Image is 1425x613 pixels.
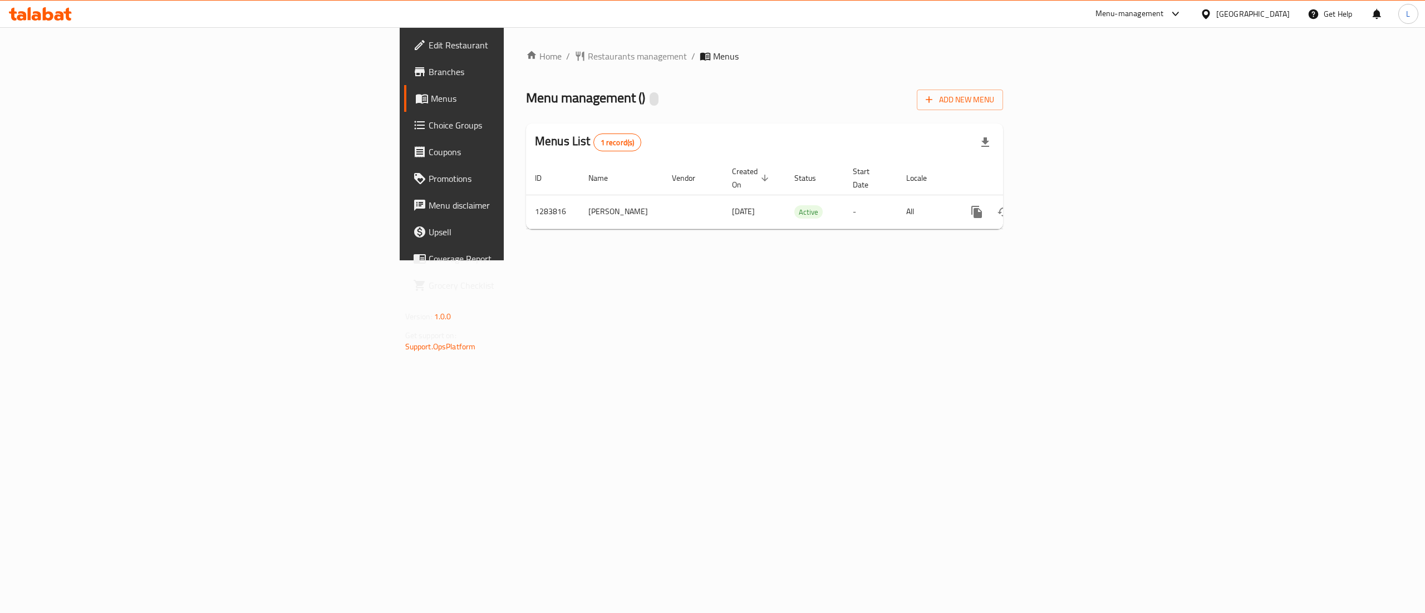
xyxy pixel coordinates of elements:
[404,112,638,139] a: Choice Groups
[404,139,638,165] a: Coupons
[588,171,622,185] span: Name
[844,195,897,229] td: -
[429,172,629,185] span: Promotions
[429,65,629,78] span: Branches
[526,161,1079,229] table: enhanced table
[906,171,941,185] span: Locale
[404,58,638,85] a: Branches
[404,165,638,192] a: Promotions
[990,199,1017,225] button: Change Status
[691,50,695,63] li: /
[897,195,955,229] td: All
[429,38,629,52] span: Edit Restaurant
[429,145,629,159] span: Coupons
[404,245,638,272] a: Coverage Report
[405,309,433,324] span: Version:
[794,206,823,219] span: Active
[972,129,999,156] div: Export file
[404,32,638,58] a: Edit Restaurant
[794,205,823,219] div: Active
[429,279,629,292] span: Grocery Checklist
[732,204,755,219] span: [DATE]
[1216,8,1290,20] div: [GEOGRAPHIC_DATA]
[964,199,990,225] button: more
[1406,8,1410,20] span: L
[713,50,739,63] span: Menus
[732,165,772,191] span: Created On
[404,192,638,219] a: Menu disclaimer
[853,165,884,191] span: Start Date
[404,272,638,299] a: Grocery Checklist
[794,171,831,185] span: Status
[672,171,710,185] span: Vendor
[593,134,642,151] div: Total records count
[535,133,641,151] h2: Menus List
[926,93,994,107] span: Add New Menu
[429,225,629,239] span: Upsell
[431,92,629,105] span: Menus
[917,90,1003,110] button: Add New Menu
[405,339,476,354] a: Support.OpsPlatform
[1095,7,1164,21] div: Menu-management
[594,137,641,148] span: 1 record(s)
[535,171,556,185] span: ID
[955,161,1079,195] th: Actions
[429,118,629,132] span: Choice Groups
[429,252,629,265] span: Coverage Report
[404,219,638,245] a: Upsell
[434,309,451,324] span: 1.0.0
[405,328,456,343] span: Get support on:
[429,199,629,212] span: Menu disclaimer
[404,85,638,112] a: Menus
[526,50,1003,63] nav: breadcrumb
